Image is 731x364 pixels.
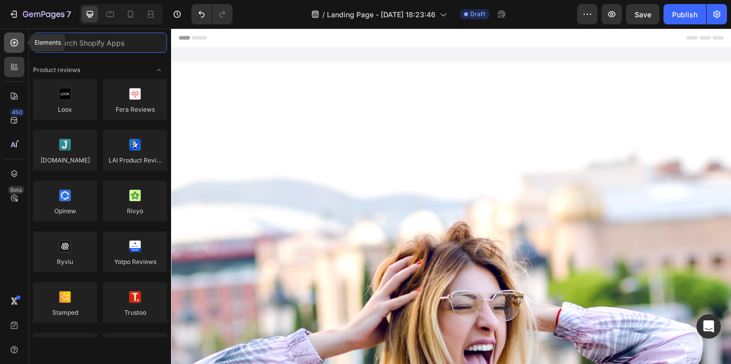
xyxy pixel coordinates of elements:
[10,108,24,116] div: 450
[67,8,71,20] p: 7
[626,4,659,24] button: Save
[191,4,232,24] div: Undo/Redo
[33,32,167,53] input: Search Shopify Apps
[327,9,436,20] span: Landing Page - [DATE] 18:23:46
[663,4,706,24] button: Publish
[635,10,651,19] span: Save
[8,186,24,194] div: Beta
[696,314,721,339] div: Open Intercom Messenger
[322,9,325,20] span: /
[4,4,76,24] button: 7
[171,28,731,364] iframe: Design area
[151,62,167,78] span: Toggle open
[672,9,697,20] div: Publish
[33,65,80,75] span: Product reviews
[470,10,485,19] span: Draft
